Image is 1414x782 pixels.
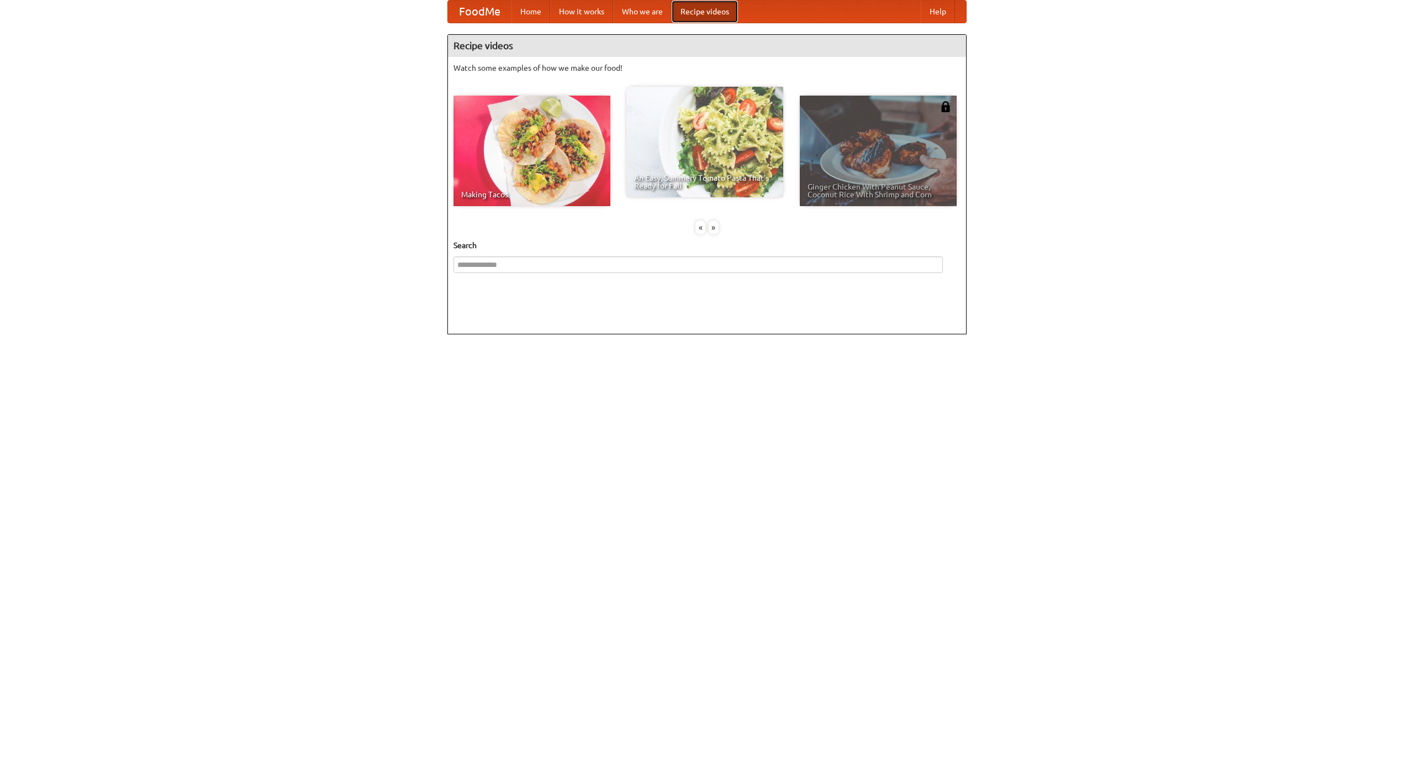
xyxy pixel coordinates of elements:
span: An Easy, Summery Tomato Pasta That's Ready for Fall [634,174,775,190]
a: Help [921,1,955,23]
h4: Recipe videos [448,35,966,57]
p: Watch some examples of how we make our food! [453,62,961,74]
h5: Search [453,240,961,251]
a: Who we are [613,1,672,23]
a: FoodMe [448,1,511,23]
a: How it works [550,1,613,23]
a: Recipe videos [672,1,738,23]
a: An Easy, Summery Tomato Pasta That's Ready for Fall [626,87,783,197]
a: Making Tacos [453,96,610,206]
span: Making Tacos [461,191,603,198]
a: Home [511,1,550,23]
img: 483408.png [940,101,951,112]
div: « [695,221,705,234]
div: » [709,221,719,234]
